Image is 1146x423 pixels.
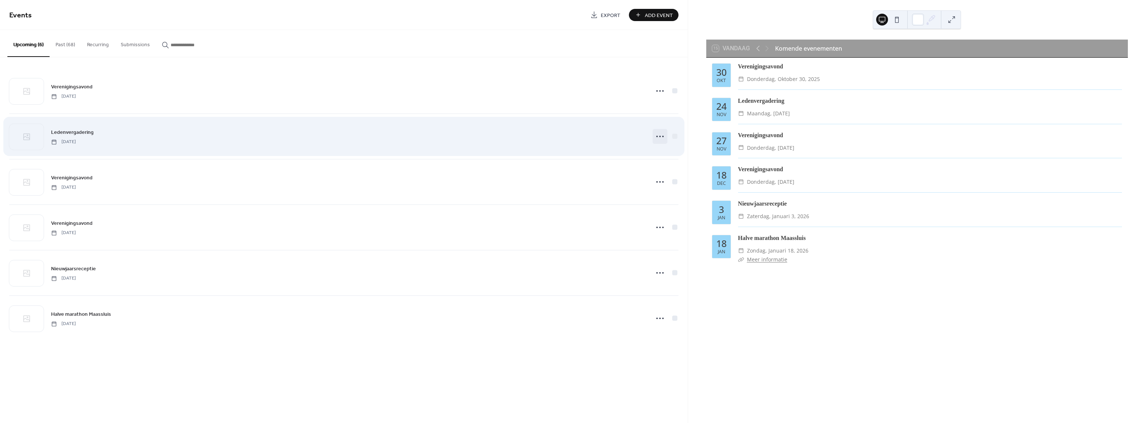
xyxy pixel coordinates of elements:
button: Add Event [629,9,678,21]
div: 24 [716,102,727,111]
div: Nieuwjaarsreceptie [738,199,1122,208]
div: Komende evenementen [775,44,842,53]
span: Ledenvergadering [51,129,94,136]
span: [DATE] [51,321,76,327]
span: [DATE] [51,275,76,282]
a: Verenigingsavond [51,219,93,227]
button: Submissions [115,30,156,56]
div: jan [718,216,725,220]
span: donderdag, [DATE] [747,143,794,152]
div: Verenigingsavond [738,62,1122,71]
span: [DATE] [51,230,76,236]
div: 18 [716,170,727,180]
a: Meer informatie [747,256,787,263]
a: Export [585,9,626,21]
div: nov [717,112,726,117]
span: zaterdag, januari 3, 2026 [747,212,809,221]
div: dec [717,181,726,186]
div: ​ [738,212,744,221]
span: maandag, [DATE] [747,109,790,118]
a: Halve marathon Maassluis [738,235,806,241]
a: Ledenvergadering [51,128,94,136]
div: jan [718,250,725,254]
span: Verenigingsavond [51,220,93,227]
div: 30 [716,68,727,77]
div: ​ [738,109,744,118]
div: ​ [738,255,744,264]
button: Recurring [81,30,115,56]
div: 27 [716,136,727,145]
span: Add Event [645,11,673,19]
span: [DATE] [51,139,76,145]
span: donderdag, oktober 30, 2025 [747,75,820,84]
span: [DATE] [51,93,76,100]
div: 18 [716,239,727,248]
div: Verenigingsavond [738,165,1122,174]
div: Ledenvergadering [738,97,1122,105]
div: ​ [738,143,744,152]
span: Export [601,11,620,19]
a: Verenigingsavond [51,173,93,182]
span: [DATE] [51,184,76,191]
div: Verenigingsavond [738,131,1122,140]
div: ​ [738,177,744,186]
button: Past (68) [50,30,81,56]
div: okt [717,78,726,83]
button: Upcoming (6) [7,30,50,57]
span: donderdag, [DATE] [747,177,794,186]
div: ​ [738,75,744,84]
a: Halve marathon Maassluis [51,310,111,318]
span: Halve marathon Maassluis [51,311,111,318]
span: Events [9,8,32,23]
div: 3 [719,205,724,214]
div: ​ [738,246,744,255]
a: Nieuwjaarsreceptie [51,264,96,273]
div: nov [717,147,726,152]
span: zondag, januari 18, 2026 [747,246,808,255]
a: Verenigingsavond [51,82,93,91]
